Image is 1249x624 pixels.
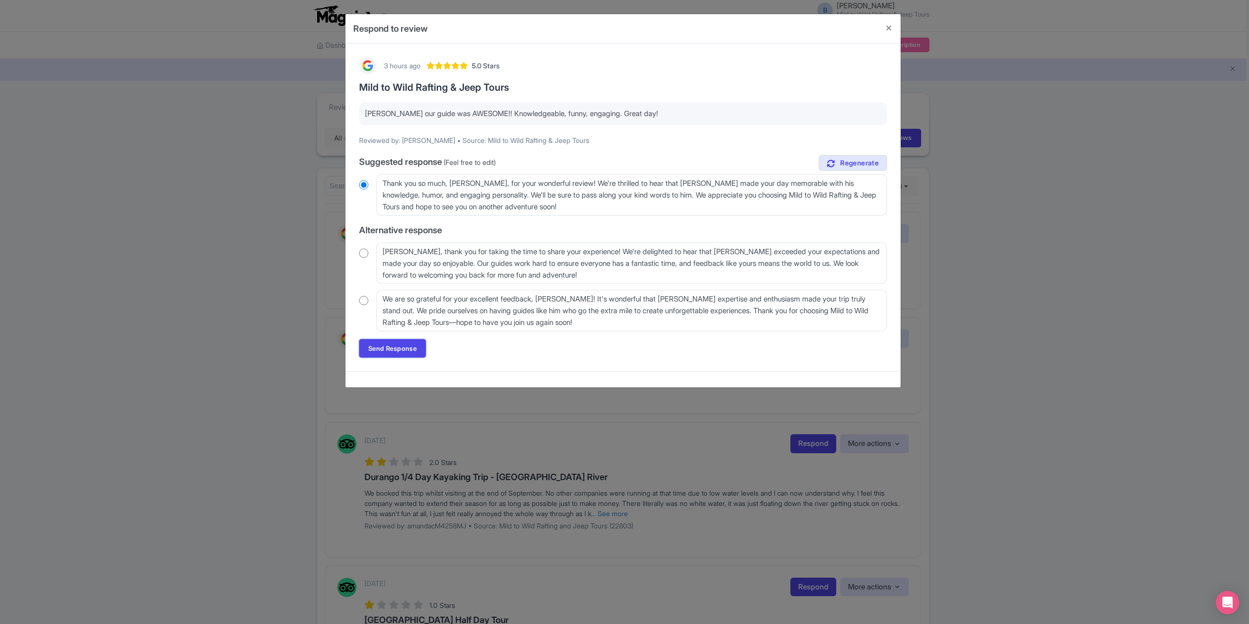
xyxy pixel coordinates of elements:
[384,60,421,71] div: 3 hours ago
[819,155,887,171] a: Regenerate
[877,14,901,42] button: Close
[472,60,500,71] span: 5.0 Stars
[443,158,496,166] span: (Feel free to edit)
[359,157,442,167] span: Suggested response
[353,22,428,35] h4: Respond to review
[359,135,887,145] p: Reviewed by: [PERSON_NAME] • Source: Mild to Wild Rafting & Jeep Tours
[365,108,881,120] p: [PERSON_NAME] our guide was AWESOME!! Knowledgeable, funny, engaging. Great day!
[359,339,426,358] a: Send Response
[359,57,376,74] img: Google Logo
[376,242,887,284] textarea: [PERSON_NAME], thank you for taking the time to share your experience! We're delighted to hear th...
[376,174,887,216] textarea: Thank you so much, [PERSON_NAME], for your wonderful review! We're thrilled to hear that [PERSON_...
[359,225,442,235] span: Alternative response
[359,82,887,93] h3: Mild to Wild Rafting & Jeep Tours
[1216,591,1239,614] div: Open Intercom Messenger
[840,159,879,168] span: Regenerate
[376,290,887,331] textarea: We are so grateful for your excellent feedback, [PERSON_NAME]! It's wonderful that [PERSON_NAME] ...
